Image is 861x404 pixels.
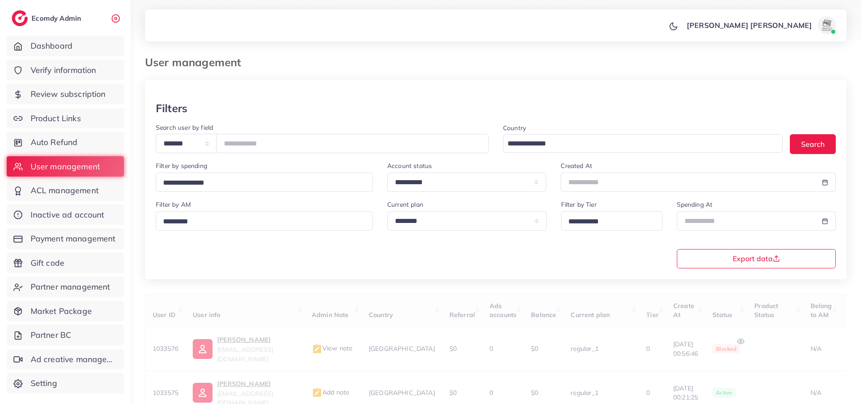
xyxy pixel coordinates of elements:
[31,40,73,52] span: Dashboard
[31,185,99,196] span: ACL management
[7,36,124,56] a: Dashboard
[31,209,104,221] span: Inactive ad account
[7,277,124,297] a: Partner management
[503,123,526,132] label: Country
[7,301,124,322] a: Market Package
[156,172,373,192] div: Search for option
[387,161,432,170] label: Account status
[7,349,124,370] a: Ad creative management
[32,14,83,23] h2: Ecomdy Admin
[31,136,78,148] span: Auto Refund
[7,180,124,201] a: ACL management
[790,134,836,154] button: Search
[503,134,783,153] div: Search for option
[561,211,662,231] div: Search for option
[31,329,72,341] span: Partner BC
[31,113,81,124] span: Product Links
[160,215,361,229] input: Search for option
[677,200,713,209] label: Spending At
[145,56,248,69] h3: User management
[7,60,124,81] a: Verify information
[31,88,106,100] span: Review subscription
[31,305,92,317] span: Market Package
[156,123,213,132] label: Search user by field
[561,161,592,170] label: Created At
[7,84,124,104] a: Review subscription
[12,10,28,26] img: logo
[7,132,124,153] a: Auto Refund
[156,211,373,231] div: Search for option
[7,156,124,177] a: User management
[31,233,116,245] span: Payment management
[7,228,124,249] a: Payment management
[31,257,64,269] span: Gift code
[565,215,651,229] input: Search for option
[561,200,597,209] label: Filter by Tier
[733,255,780,262] span: Export data
[31,281,110,293] span: Partner management
[12,10,83,26] a: logoEcomdy Admin
[7,108,124,129] a: Product Links
[156,102,187,115] h3: Filters
[31,64,96,76] span: Verify information
[160,176,361,190] input: Search for option
[682,16,839,34] a: [PERSON_NAME] [PERSON_NAME]avatar
[677,249,836,268] button: Export data
[31,161,100,172] span: User management
[504,137,771,151] input: Search for option
[7,325,124,345] a: Partner BC
[687,20,812,31] p: [PERSON_NAME] [PERSON_NAME]
[31,354,117,365] span: Ad creative management
[31,377,57,389] span: Setting
[156,161,207,170] label: Filter by spending
[818,16,836,34] img: avatar
[156,200,191,209] label: Filter by AM
[7,373,124,394] a: Setting
[387,200,423,209] label: Current plan
[7,204,124,225] a: Inactive ad account
[7,253,124,273] a: Gift code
